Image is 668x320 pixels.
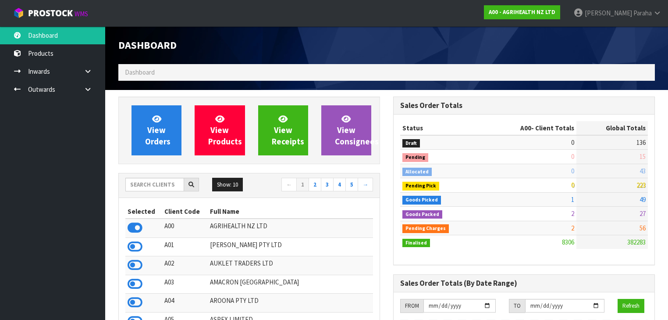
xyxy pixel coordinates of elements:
nav: Page navigation [256,178,373,193]
button: Refresh [618,299,644,313]
span: 0 [571,167,574,175]
span: Goods Picked [402,196,441,205]
span: 0 [571,181,574,189]
span: 0 [571,152,574,161]
a: 5 [345,178,358,192]
h3: Sales Order Totals [400,101,648,110]
a: ← [281,178,297,192]
span: View Products [208,114,242,147]
span: View Consignees [335,114,379,147]
th: Global Totals [576,121,648,135]
a: → [358,178,373,192]
a: A00 - AGRIHEALTH NZ LTD [484,5,560,19]
td: AGRIHEALTH NZ LTD [208,219,373,237]
input: Search clients [125,178,184,191]
td: A02 [162,256,208,275]
span: Pending Charges [402,224,449,233]
div: TO [509,299,525,313]
a: ViewProducts [195,105,245,155]
img: cube-alt.png [13,7,24,18]
a: ViewReceipts [258,105,308,155]
span: ProStock [28,7,73,19]
td: AMACRON [GEOGRAPHIC_DATA] [208,275,373,293]
span: 8306 [562,238,574,246]
td: A01 [162,237,208,256]
th: Status [400,121,482,135]
span: Paraha [633,9,652,17]
td: AROONA PTY LTD [208,294,373,312]
span: Goods Packed [402,210,442,219]
div: FROM [400,299,423,313]
span: 382283 [627,238,646,246]
span: 15 [640,152,646,161]
span: Finalised [402,239,430,248]
td: A03 [162,275,208,293]
td: A00 [162,219,208,237]
th: Client Code [162,205,208,219]
th: Selected [125,205,162,219]
span: Allocated [402,168,432,176]
span: 223 [636,181,646,189]
span: A00 [520,124,531,132]
span: 136 [636,138,646,147]
small: WMS [75,10,88,18]
td: A04 [162,294,208,312]
a: 3 [321,178,334,192]
a: ViewOrders [131,105,181,155]
h3: Sales Order Totals (By Date Range) [400,279,648,288]
a: 4 [333,178,346,192]
span: Dashboard [118,38,177,52]
span: 2 [571,209,574,218]
span: Pending Pick [402,182,439,191]
span: View Receipts [272,114,304,147]
a: 2 [309,178,321,192]
td: [PERSON_NAME] PTY LTD [208,237,373,256]
span: 49 [640,195,646,204]
span: 0 [571,138,574,147]
span: View Orders [145,114,171,147]
span: 1 [571,195,574,204]
td: AUKLET TRADERS LTD [208,256,373,275]
span: [PERSON_NAME] [585,9,632,17]
a: ViewConsignees [321,105,371,155]
th: Full Name [208,205,373,219]
button: Show: 10 [212,178,243,192]
th: - Client Totals [482,121,576,135]
span: Dashboard [125,68,155,76]
a: 1 [296,178,309,192]
span: Draft [402,139,420,148]
span: 56 [640,224,646,232]
span: 2 [571,224,574,232]
span: 27 [640,209,646,218]
span: 43 [640,167,646,175]
span: Pending [402,153,428,162]
strong: A00 - AGRIHEALTH NZ LTD [489,8,555,16]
